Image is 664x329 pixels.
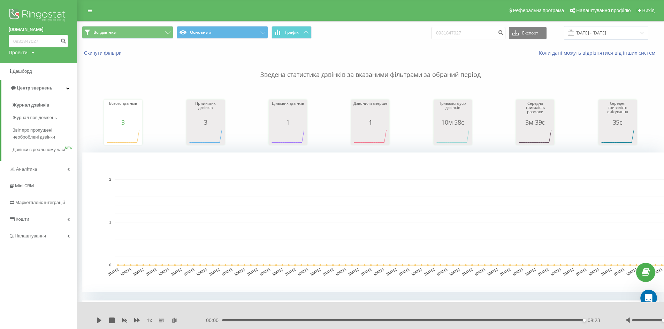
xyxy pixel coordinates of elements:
[461,267,473,276] text: [DATE]
[105,217,139,245] button: Допомога
[14,147,116,154] div: Напишіть нам повідомлення
[31,118,192,123] span: Добрий день! Підкажіть, будь ласка, чи актуальна проблема?
[13,143,77,156] a: Дзвінки в реальному часіNEW
[31,124,46,132] div: Valerii
[518,101,552,119] div: Середня тривалість розмови
[14,61,125,85] p: Чим вам допомогти?
[13,111,77,124] a: Журнал повідомлень
[10,191,129,211] div: API Ringostat. API-запит з'єднання 2х номерів
[435,126,470,147] svg: A chart.
[234,267,245,276] text: [DATE]
[259,267,271,276] text: [DATE]
[120,11,132,24] div: Закрити
[651,267,663,276] text: [DATE]
[15,233,46,238] span: Налаштування
[6,235,29,240] span: Головна
[133,267,144,276] text: [DATE]
[106,101,140,119] div: Всього дзвінків
[13,102,49,109] span: Журнал дзвінків
[335,267,347,276] text: [DATE]
[13,127,73,141] span: Звіт про пропущені необроблені дзвінки
[272,26,312,39] button: Графік
[9,7,68,24] img: Ringostat logo
[513,8,564,13] span: Реферальна програма
[583,319,586,322] div: Accessibility label
[183,267,195,276] text: [DATE]
[9,26,68,33] a: [DOMAIN_NAME]
[82,26,173,39] button: Всі дзвінки
[120,267,132,276] text: [DATE]
[518,119,552,126] div: 3м 39с
[474,267,486,276] text: [DATE]
[75,11,89,25] img: Profile image for Vladyslav
[108,267,119,276] text: [DATE]
[15,183,34,188] span: Mini CRM
[106,119,140,126] div: 3
[47,124,77,132] div: • 3 дн. тому
[575,267,587,276] text: [DATE]
[518,126,552,147] svg: A chart.
[360,267,372,276] text: [DATE]
[270,101,305,119] div: Цільових дзвінків
[147,317,152,324] span: 1 x
[9,35,68,47] input: Пошук за номером
[14,114,28,128] img: Profile image for Valerii
[82,50,125,56] button: Скинути фільтри
[82,56,659,79] p: Зведена статистика дзвінків за вказаними фільтрами за обраний період
[14,194,117,208] div: API Ringostat. API-запит з'єднання 2х номерів
[487,267,498,276] text: [DATE]
[626,267,638,276] text: [DATE]
[171,267,182,276] text: [DATE]
[14,178,61,185] span: Пошук в статтях
[93,30,116,35] span: Всі дзвінки
[588,317,600,324] span: 08:23
[247,267,258,276] text: [DATE]
[348,267,359,276] text: [DATE]
[600,119,635,126] div: 35с
[10,211,129,224] div: AI. Загальна інформація та вартість
[38,110,98,117] span: Call log/[PERSON_NAME]
[188,119,223,126] div: 3
[270,126,305,147] svg: A chart.
[188,101,223,119] div: Прийнятих дзвінків
[7,104,132,137] div: Profile image for ValeriiCall log/[PERSON_NAME]Добрий день! Підкажіть, будь ласка, чи актуальна п...
[353,126,388,147] svg: A chart.
[109,263,111,267] text: 0
[398,267,410,276] text: [DATE]
[613,267,625,276] text: [DATE]
[78,235,96,240] span: Запити
[600,126,635,147] svg: A chart.
[435,101,470,119] div: Тривалість усіх дзвінків
[13,99,77,111] a: Журнал дзвінків
[7,94,132,138] div: Нещодавнє повідомленняProfile image for ValeriiCall log/[PERSON_NAME]Добрий день! Підкажіть, будь...
[1,80,77,96] a: Центр звернень
[106,126,140,147] svg: A chart.
[17,85,52,91] span: Центр звернень
[310,267,321,276] text: [DATE]
[15,200,65,205] span: Маркетплейс інтеграцій
[285,30,299,35] span: Графік
[272,267,283,276] text: [DATE]
[373,267,384,276] text: [DATE]
[209,267,220,276] text: [DATE]
[576,8,631,13] span: Налаштування профілю
[601,267,612,276] text: [DATE]
[9,49,28,56] div: Проекти
[13,114,57,121] span: Журнал повідомлень
[158,267,170,276] text: [DATE]
[14,13,61,24] img: logo
[512,267,524,276] text: [DATE]
[88,11,102,25] img: Profile image for Artur
[600,101,635,119] div: Середня тривалість очікування
[525,267,536,276] text: [DATE]
[7,141,132,167] div: Напишіть нам повідомленняЗазвичай ми відповідаємо за хвилину
[145,267,157,276] text: [DATE]
[188,126,223,147] div: A chart.
[640,290,657,306] iframe: Intercom live chat
[386,267,397,276] text: [DATE]
[436,267,448,276] text: [DATE]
